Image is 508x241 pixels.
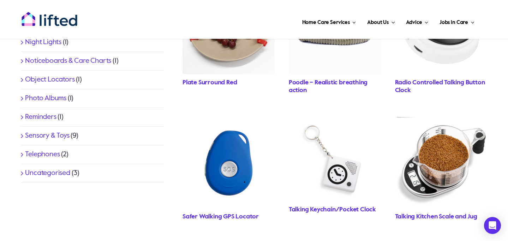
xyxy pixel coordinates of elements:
[289,117,381,124] a: BootsTDC001front_1152x1056
[395,79,485,94] a: Radio Controlled Talking Button Clock
[25,151,60,158] a: Telephones
[365,11,397,32] a: About Us
[25,95,66,102] a: Photo Albums
[183,79,237,86] a: Plate Surround Red
[437,11,477,32] a: Jobs in Care
[25,114,56,121] a: Reminders
[302,17,350,28] span: Home Care Services
[484,217,501,234] div: Open Intercom Messenger
[289,206,376,213] a: Talking Keychain/Pocket Clock
[113,58,118,65] span: (1)
[68,95,73,102] span: (1)
[61,151,68,158] span: (2)
[25,76,74,83] a: Object Locators
[100,11,477,32] nav: Main Menu
[25,170,70,177] a: Uncategorised
[76,76,82,83] span: (1)
[300,11,358,32] a: Home Care Services
[395,213,477,220] a: Talking Kitchen Scale and Jug
[21,12,78,19] a: lifted-logo
[406,17,422,28] span: Advice
[25,132,69,139] a: Sensory & Toys
[72,170,79,177] span: (3)
[71,132,78,139] span: (9)
[440,17,468,28] span: Jobs in Care
[367,17,389,28] span: About Us
[63,39,68,46] span: (1)
[58,114,63,121] span: (1)
[183,117,275,124] a: RAVT01Storyandsons_1152x1152
[404,11,430,32] a: Advice
[395,117,487,124] a: TDS0012Storyandsons_1152x1152-2
[183,213,259,220] a: Safer Walking GPS Locator
[25,39,61,46] a: Night Lights
[25,58,111,65] a: Noticeboards & Care Charts
[289,79,367,94] a: Poodle – Realistic breathing action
